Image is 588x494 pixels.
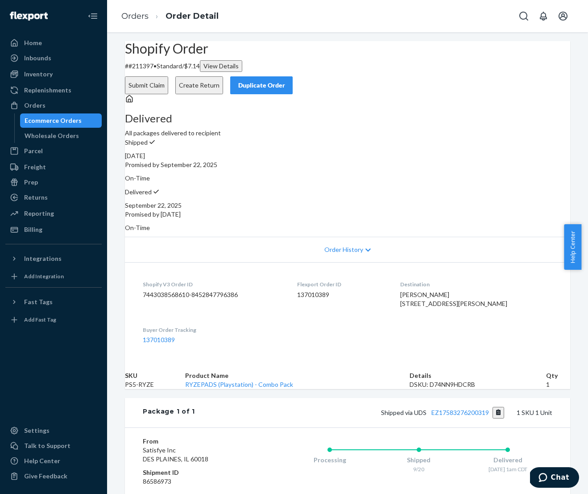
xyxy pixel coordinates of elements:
div: Package 1 of 1 [143,407,195,419]
span: Shipped via UDS [381,409,505,416]
dt: Destination [400,280,552,288]
a: Help Center [5,454,102,468]
th: Details [410,371,546,380]
a: Add Integration [5,269,102,284]
div: Fast Tags [24,297,53,306]
button: Fast Tags [5,295,102,309]
a: Orders [5,98,102,113]
div: Add Fast Tag [24,316,56,323]
button: View Details [200,60,242,72]
button: Close Navigation [84,7,102,25]
a: EZ17583276200319 [431,409,489,416]
button: Open Search Box [515,7,533,25]
dd: 7443038568610-8452847796386 [143,290,283,299]
p: Promised by September 22, 2025 [125,160,570,169]
a: Settings [5,423,102,438]
p: # #211397 / $7.14 [125,60,570,72]
h2: Shopify Order [125,41,570,56]
dt: Flexport Order ID [297,280,386,288]
div: All packages delivered to recipient [125,113,570,138]
a: Parcel [5,144,102,158]
span: Standard [157,62,182,70]
td: PS5-RYZE [125,380,185,389]
div: Help Center [24,456,60,465]
th: Qty [546,371,570,380]
div: Duplicate Order [238,81,285,90]
div: 9/20 [374,465,464,473]
dt: From [143,437,249,446]
div: 1 SKU 1 Unit [195,407,552,419]
div: Returns [24,193,48,202]
a: Replenishments [5,83,102,97]
button: Open notifications [534,7,552,25]
div: Wholesale Orders [25,131,79,140]
p: Delivered [125,187,570,197]
dt: Shopify V3 Order ID [143,280,283,288]
a: Inventory [5,67,102,81]
p: On-Time [125,223,570,232]
span: Order History [324,245,363,254]
div: Integrations [24,254,62,263]
a: Home [5,36,102,50]
button: Duplicate Order [230,76,293,94]
button: Help Center [564,224,581,270]
th: SKU [125,371,185,380]
a: Billing [5,222,102,237]
span: Satisfye Inc DES PLAINES, IL 60018 [143,446,208,463]
h3: Delivered [125,113,570,124]
div: Billing [24,225,42,234]
a: Orders [121,11,149,21]
button: Integrations [5,251,102,266]
div: Freight [24,163,46,172]
a: Order Detail [166,11,219,21]
div: Home [24,38,42,47]
div: [DATE] 1am CDT [463,465,552,473]
div: Processing [285,456,374,465]
span: • [153,62,157,70]
a: Freight [5,160,102,174]
dt: Shipment ID [143,468,249,477]
button: Give Feedback [5,469,102,483]
ol: breadcrumbs [114,3,226,29]
div: Give Feedback [24,472,67,481]
td: 1 [546,380,570,389]
div: Add Integration [24,272,64,280]
a: Inbounds [5,51,102,65]
div: Delivered [463,456,552,465]
p: Shipped [125,138,570,147]
th: Product Name [185,371,410,380]
div: Orders [24,101,46,110]
div: Inbounds [24,54,51,63]
a: Prep [5,175,102,189]
a: RYZEPADS (Playstation) - Combo Pack [185,381,293,388]
a: Ecommerce Orders [20,113,102,128]
dd: 137010389 [297,290,386,299]
div: Replenishments [24,86,71,95]
div: Talk to Support [24,441,70,450]
div: Ecommerce Orders [25,116,82,125]
a: Reporting [5,206,102,221]
button: Submit Claim [125,76,168,94]
a: 137010389 [143,336,175,343]
div: DSKU: D74NN9HDCRB [410,380,546,389]
img: Flexport logo [10,12,48,21]
button: Talk to Support [5,439,102,453]
a: Add Fast Tag [5,313,102,327]
div: View Details [203,62,239,71]
p: Promised by [DATE] [125,210,570,219]
button: Copy tracking number [493,407,505,419]
button: Create Return [175,76,223,94]
div: Shipped [374,456,464,465]
div: Parcel [24,147,43,155]
div: Prep [24,178,38,187]
div: September 22, 2025 [125,201,570,210]
a: Returns [5,190,102,205]
dd: 86586973 [143,477,249,486]
div: Settings [24,426,50,435]
p: On-Time [125,174,570,183]
div: [DATE] [125,151,570,160]
dt: Buyer Order Tracking [143,326,283,334]
iframe: Opens a widget where you can chat to one of our agents [530,467,579,490]
button: Open account menu [554,7,572,25]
